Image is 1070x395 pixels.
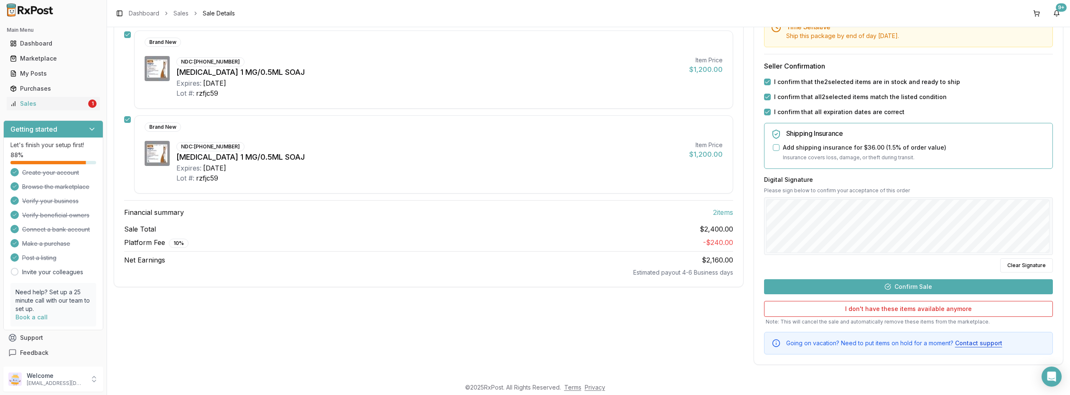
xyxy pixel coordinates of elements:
[3,97,103,110] button: Sales1
[203,9,235,18] span: Sale Details
[176,57,245,66] div: NDC: [PHONE_NUMBER]
[3,82,103,95] button: Purchases
[15,313,48,321] a: Book a call
[10,99,87,108] div: Sales
[176,88,194,98] div: Lot #:
[700,224,733,234] span: $2,400.00
[124,268,733,277] div: Estimated payout 4-6 Business days
[176,173,194,183] div: Lot #:
[22,254,56,262] span: Post a listing
[10,84,97,93] div: Purchases
[3,37,103,50] button: Dashboard
[169,239,189,248] div: 10 %
[10,141,96,149] p: Let's finish your setup first!
[7,27,100,33] h2: Main Menu
[7,81,100,96] a: Purchases
[15,288,91,313] p: Need help? Set up a 25 minute call with our team to set up.
[1042,367,1062,387] div: Open Intercom Messenger
[176,163,201,173] div: Expires:
[689,56,723,64] div: Item Price
[764,176,1053,184] h3: Digital Signature
[22,225,90,234] span: Connect a bank account
[689,64,723,74] div: $1,200.00
[783,143,946,152] label: Add shipping insurance for $36.00 ( 1.5 % of order value)
[22,211,89,219] span: Verify beneficial owners
[124,207,184,217] span: Financial summary
[176,142,245,151] div: NDC: [PHONE_NUMBER]
[10,124,57,134] h3: Getting started
[22,240,70,248] span: Make a purchase
[22,183,89,191] span: Browse the marketplace
[585,384,605,391] a: Privacy
[689,141,723,149] div: Item Price
[774,93,947,101] label: I confirm that all 2 selected items match the listed condition
[203,163,226,173] div: [DATE]
[22,268,83,276] a: Invite your colleagues
[7,51,100,66] a: Marketplace
[786,130,1046,137] h5: Shipping Insurance
[7,36,100,51] a: Dashboard
[203,78,226,88] div: [DATE]
[3,345,103,360] button: Feedback
[10,151,23,159] span: 88 %
[786,32,899,39] span: Ship this package by end of day [DATE] .
[10,54,97,63] div: Marketplace
[689,149,723,159] div: $1,200.00
[3,330,103,345] button: Support
[702,256,733,264] span: $2,160.00
[20,349,48,357] span: Feedback
[129,9,159,18] a: Dashboard
[3,52,103,65] button: Marketplace
[10,69,97,78] div: My Posts
[88,99,97,108] div: 1
[22,197,79,205] span: Verify your business
[3,3,57,17] img: RxPost Logo
[145,38,181,47] div: Brand New
[196,88,218,98] div: rzfjc59
[3,67,103,80] button: My Posts
[129,9,235,18] nav: breadcrumb
[7,66,100,81] a: My Posts
[145,141,170,166] img: Wegovy 1 MG/0.5ML SOAJ
[176,78,201,88] div: Expires:
[764,187,1053,194] p: Please sign below to confirm your acceptance of this order
[764,301,1053,317] button: I don't have these items available anymore
[955,339,1002,347] button: Contact support
[783,153,1046,162] p: Insurance covers loss, damage, or theft during transit.
[124,255,165,265] span: Net Earnings
[145,56,170,81] img: Wegovy 1 MG/0.5ML SOAJ
[1056,3,1067,12] div: 9+
[176,151,683,163] div: [MEDICAL_DATA] 1 MG/0.5ML SOAJ
[27,372,85,380] p: Welcome
[703,238,733,247] span: - $240.00
[564,384,581,391] a: Terms
[786,23,1046,30] h5: Time Sensitive
[713,207,733,217] span: 2 item s
[196,173,218,183] div: rzfjc59
[7,96,100,111] a: Sales1
[124,224,156,234] span: Sale Total
[176,66,683,78] div: [MEDICAL_DATA] 1 MG/0.5ML SOAJ
[1050,7,1063,20] button: 9+
[774,78,960,86] label: I confirm that the 2 selected items are in stock and ready to ship
[27,380,85,387] p: [EMAIL_ADDRESS][DOMAIN_NAME]
[10,39,97,48] div: Dashboard
[22,168,79,177] span: Create your account
[145,122,181,132] div: Brand New
[764,61,1053,71] h3: Seller Confirmation
[8,372,22,386] img: User avatar
[764,319,1053,325] p: Note: This will cancel the sale and automatically remove these items from the marketplace.
[774,108,904,116] label: I confirm that all expiration dates are correct
[786,339,1046,347] div: Going on vacation? Need to put items on hold for a moment?
[1000,258,1053,273] button: Clear Signature
[124,237,189,248] span: Platform Fee
[764,279,1053,294] button: Confirm Sale
[173,9,189,18] a: Sales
